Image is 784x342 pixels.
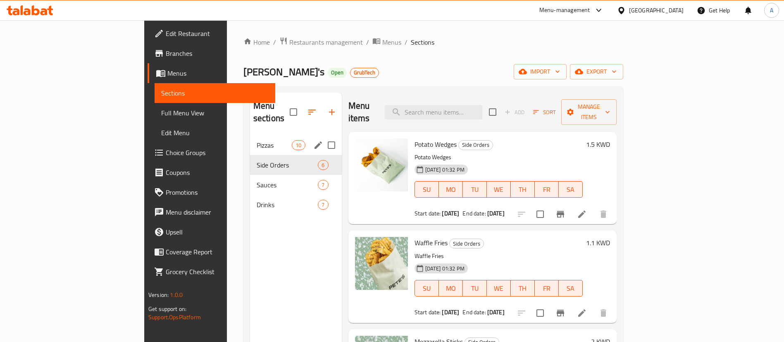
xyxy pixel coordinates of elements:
[570,64,623,79] button: export
[302,102,322,122] span: Sort sections
[166,29,269,38] span: Edit Restaurant
[257,160,318,170] span: Side Orders
[449,239,484,249] div: Side Orders
[568,102,610,122] span: Manage items
[350,69,379,76] span: GrubTech
[463,280,487,297] button: TU
[586,237,610,249] h6: 1.1 KWD
[257,140,292,150] span: Pizzas
[466,184,484,196] span: TU
[328,68,347,78] div: Open
[148,182,275,202] a: Promotions
[148,43,275,63] a: Branches
[559,181,583,198] button: SA
[148,163,275,182] a: Coupons
[490,282,508,294] span: WE
[167,68,269,78] span: Menus
[629,6,684,15] div: [GEOGRAPHIC_DATA]
[586,139,610,150] h6: 1.5 KWD
[148,262,275,282] a: Grocery Checklist
[318,200,328,210] div: items
[161,128,269,138] span: Edit Menu
[459,140,493,150] span: Side Orders
[550,204,570,224] button: Branch-specific-item
[166,267,269,277] span: Grocery Checklist
[279,37,363,48] a: Restaurants management
[257,200,318,210] span: Drinks
[439,181,463,198] button: MO
[418,282,436,294] span: SU
[442,184,460,196] span: MO
[531,304,549,322] span: Select to update
[372,37,401,48] a: Menus
[415,237,448,249] span: Waffle Fries
[593,204,613,224] button: delete
[422,166,468,174] span: [DATE] 01:32 PM
[250,155,342,175] div: Side Orders6
[562,184,579,196] span: SA
[487,280,511,297] button: WE
[487,307,505,318] b: [DATE]
[514,64,567,79] button: import
[328,69,347,76] span: Open
[170,289,183,300] span: 1.0.0
[166,247,269,257] span: Coverage Report
[415,138,457,151] span: Potato Wedges
[318,161,328,169] span: 6
[166,167,269,177] span: Coupons
[466,282,484,294] span: TU
[535,181,559,198] button: FR
[415,152,583,163] p: Potato Wedges
[161,88,269,98] span: Sections
[250,195,342,215] div: Drinks7
[501,106,528,119] span: Add item
[415,307,441,318] span: Start date:
[355,237,408,290] img: Waffle Fries
[514,282,531,294] span: TH
[514,184,531,196] span: TH
[439,280,463,297] button: MO
[243,62,324,81] span: [PERSON_NAME]'s
[155,123,275,143] a: Edit Menu
[243,37,623,48] nav: breadcrumb
[577,209,587,219] a: Edit menu item
[442,282,460,294] span: MO
[318,180,328,190] div: items
[487,181,511,198] button: WE
[166,148,269,158] span: Choice Groups
[148,304,186,314] span: Get support on:
[166,207,269,217] span: Menu disclaimer
[561,99,617,125] button: Manage items
[535,280,559,297] button: FR
[577,308,587,318] a: Edit menu item
[415,280,439,297] button: SU
[285,103,302,121] span: Select all sections
[559,280,583,297] button: SA
[462,208,486,219] span: End date:
[257,180,318,190] span: Sauces
[166,227,269,237] span: Upsell
[458,140,493,150] div: Side Orders
[148,222,275,242] a: Upsell
[487,208,505,219] b: [DATE]
[148,312,201,323] a: Support.OpsPlatform
[528,106,561,119] span: Sort items
[289,37,363,47] span: Restaurants management
[148,289,169,300] span: Version:
[250,135,342,155] div: Pizzas10edit
[155,103,275,123] a: Full Menu View
[463,181,487,198] button: TU
[422,265,468,273] span: [DATE] 01:32 PM
[770,6,773,15] span: A
[531,106,558,119] button: Sort
[533,108,556,117] span: Sort
[442,208,459,219] b: [DATE]
[562,282,579,294] span: SA
[511,181,535,198] button: TH
[292,140,305,150] div: items
[166,48,269,58] span: Branches
[462,307,486,318] span: End date:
